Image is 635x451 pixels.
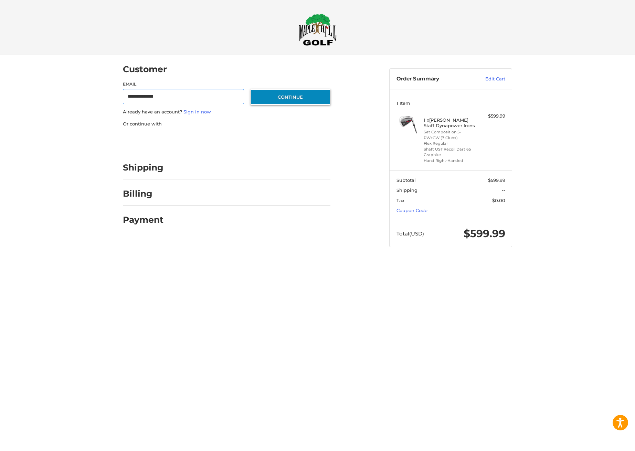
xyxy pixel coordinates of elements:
[424,158,476,164] li: Hand Right-Handed
[424,141,476,146] li: Flex Regular
[123,214,163,225] h2: Payment
[424,117,476,129] h4: 1 x [PERSON_NAME] Staff Dynapower Irons
[123,81,244,87] label: Email
[123,188,163,199] h2: Billing
[123,109,330,115] p: Already have an account?
[123,162,163,173] h2: Shipping
[578,432,635,451] iframe: Google Customer Reviews
[251,89,330,105] button: Continue
[183,109,211,114] a: Sign in now
[299,13,337,46] img: Maple Hill Golf
[464,227,505,240] span: $599.99
[470,76,505,82] a: Edit Cart
[502,187,505,193] span: --
[396,187,417,193] span: Shipping
[396,177,416,183] span: Subtotal
[424,146,476,158] li: Shaft UST Recoil Dart 65 Graphite
[123,64,167,75] h2: Customer
[396,208,427,213] a: Coupon Code
[396,76,470,82] h3: Order Summary
[424,129,476,141] li: Set Composition 5-PW+GW (7 Clubs)
[396,198,404,203] span: Tax
[237,134,289,146] iframe: PayPal-venmo
[179,134,231,146] iframe: PayPal-paylater
[492,198,505,203] span: $0.00
[478,113,505,120] div: $599.99
[488,177,505,183] span: $599.99
[123,121,330,128] p: Or continue with
[396,100,505,106] h3: 1 Item
[396,230,424,237] span: Total (USD)
[121,134,172,146] iframe: PayPal-paypal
